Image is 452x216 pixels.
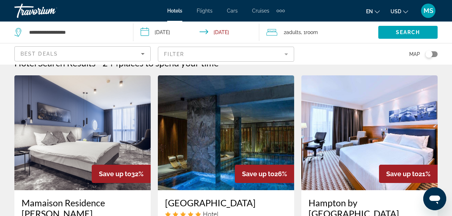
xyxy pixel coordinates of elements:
button: Change currency [391,6,408,17]
span: , 1 [301,27,318,37]
a: Cars [227,8,238,14]
span: 2 [284,27,301,37]
span: USD [391,9,401,14]
button: Check-in date: Oct 7, 2025 Check-out date: Oct 8, 2025 [133,22,260,43]
span: Room [306,29,318,35]
span: Adults [286,29,301,35]
a: Cruises [252,8,269,14]
button: Toggle map [420,51,438,57]
span: Save up to [99,170,131,178]
a: [GEOGRAPHIC_DATA] [165,197,287,208]
button: Search [378,26,438,39]
mat-select: Sort by [20,50,145,58]
span: Save up to [242,170,274,178]
div: 32% [92,165,151,183]
button: User Menu [419,3,438,18]
img: Hotel image [14,75,151,190]
a: Hotels [167,8,182,14]
span: Map [409,49,420,59]
img: Hotel image [158,75,294,190]
span: en [366,9,373,14]
a: Flights [197,8,213,14]
button: Extra navigation items [277,5,285,17]
button: Filter [158,46,294,62]
img: Hotel image [301,75,438,190]
span: Best Deals [20,51,58,57]
span: Save up to [386,170,419,178]
div: 21% [379,165,438,183]
button: Change language [366,6,380,17]
div: 26% [235,165,294,183]
a: Travorium [14,1,86,20]
iframe: Button to launch messaging window [423,187,446,210]
span: Search [396,29,420,35]
span: MS [424,7,433,14]
button: Travelers: 2 adults, 0 children [259,22,378,43]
